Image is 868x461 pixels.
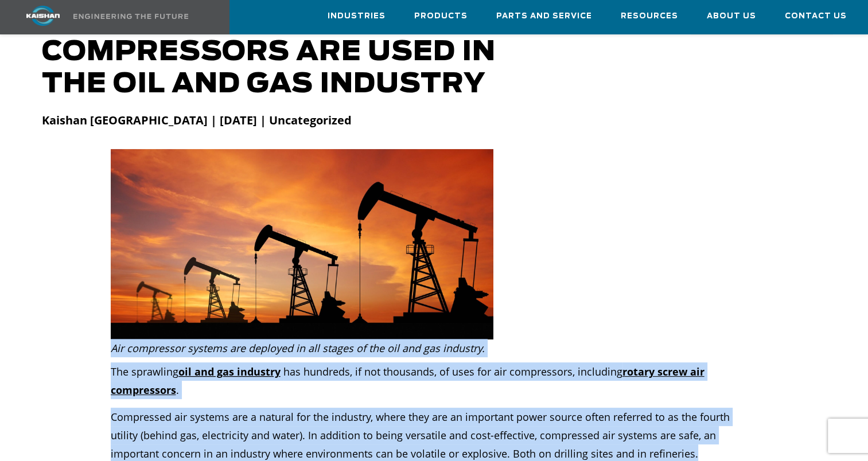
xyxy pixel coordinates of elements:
[328,1,386,32] a: Industries
[42,4,539,100] h1: How Industrial Air Compressors Are Used in the Oil and Gas Industry
[42,112,352,128] strong: Kaishan [GEOGRAPHIC_DATA] | [DATE] | Uncategorized
[707,1,756,32] a: About Us
[111,365,704,397] span: has hundreds, if not thousands, of uses for air compressors, including .
[414,10,468,23] span: Products
[621,10,678,23] span: Resources
[785,10,847,23] span: Contact Us
[111,149,494,339] img: How Industrial Air Compressors Are Used in the Oil and Gas Industry
[621,1,678,32] a: Resources
[496,10,592,23] span: Parts and Service
[785,1,847,32] a: Contact Us
[111,341,485,355] em: Air compressor systems are deployed in all stages of the oil and gas industry.
[73,14,188,19] img: Engineering the future
[414,1,468,32] a: Products
[328,10,386,23] span: Industries
[111,365,178,378] span: The sprawling
[496,1,592,32] a: Parts and Service
[178,365,281,378] a: oil and gas industry
[707,10,756,23] span: About Us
